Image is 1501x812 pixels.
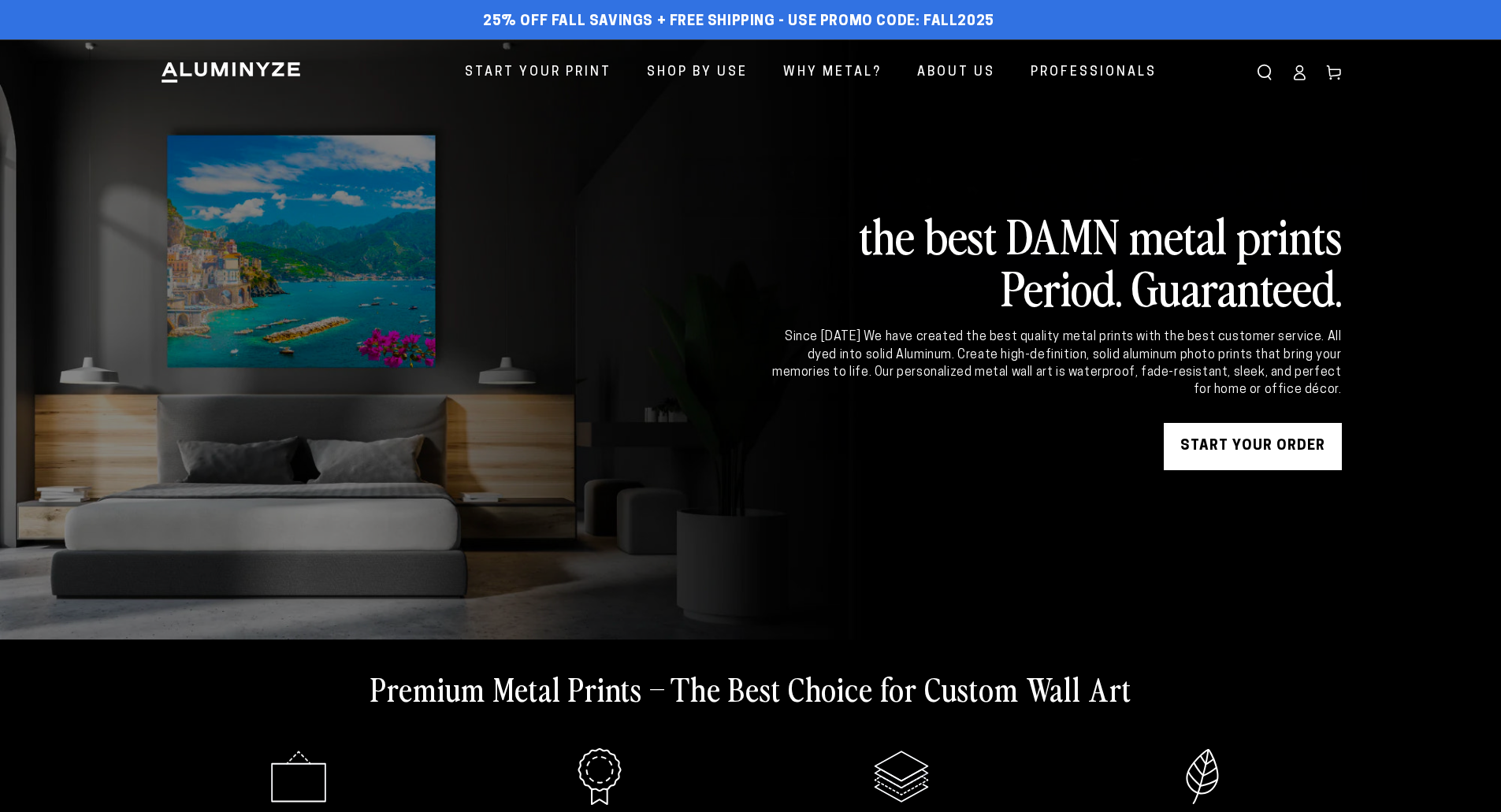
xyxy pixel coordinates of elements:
span: Why Metal? [783,61,882,84]
span: 25% off FALL Savings + Free Shipping - Use Promo Code: FALL2025 [483,13,994,31]
a: Start Your Print [453,52,623,94]
a: Shop By Use [635,52,760,94]
h2: Premium Metal Prints – The Best Choice for Custom Wall Art [370,668,1131,709]
img: Aluminyze [160,61,302,84]
summary: Search our site [1247,55,1282,90]
div: Since [DATE] We have created the best quality metal prints with the best customer service. All dy... [770,328,1342,399]
a: About Us [905,52,1007,94]
span: Start Your Print [465,61,611,84]
span: Shop By Use [647,61,748,84]
a: START YOUR Order [1164,423,1342,470]
span: About Us [917,61,995,84]
a: Professionals [1019,52,1168,94]
h2: the best DAMN metal prints Period. Guaranteed. [770,209,1342,313]
a: Why Metal? [771,52,894,94]
span: Professionals [1031,61,1157,84]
